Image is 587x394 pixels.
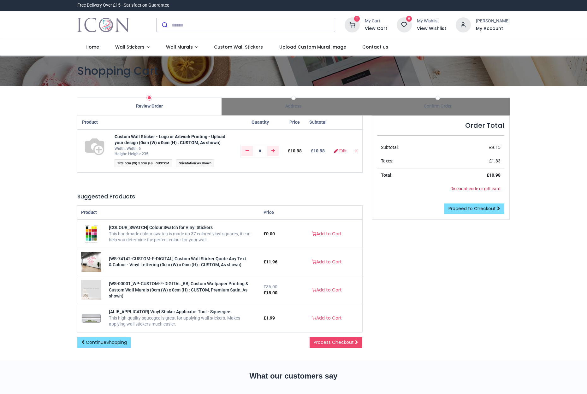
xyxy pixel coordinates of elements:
a: View Cart [365,26,387,32]
h1: Shopping Cart [77,63,510,79]
strong: £ [487,173,501,178]
a: Process Checkout [310,337,362,348]
span: 10.98 [290,148,302,153]
a: Add to Cart [308,313,346,324]
img: [WS-74142-CUSTOM-F-DIGITAL] Custom Wall Sticker Quote Any Text & Colour - Vinyl Lettering (0cm (W... [81,252,101,272]
div: This handmade colour swatch is made up 37 colored vinyl squares, it can help you determine the pe... [109,231,256,243]
span: Wall Stickers [115,44,145,50]
span: Quantity [252,120,269,125]
span: Upload Custom Mural Image [279,44,346,50]
span: £ [288,148,302,153]
span: Orientation [179,161,196,165]
a: [ALIB_APPLICATOR] Vinyl Sticker Applicator Tool - Squeegee [109,309,230,314]
iframe: Customer reviews powered by Trustpilot [377,2,510,9]
td: Subtotal: [377,141,446,155]
span: Custom Wall Stickers [214,44,263,50]
span: Process Checkout [314,339,354,345]
h6: My Account [476,26,510,32]
th: Price [284,115,305,130]
a: [ALIB_APPLICATOR] Vinyl Sticker Applicator Tool - Squeegee [81,315,101,320]
td: Taxes: [377,154,446,168]
del: £ [264,284,277,289]
a: [COLOUR_SWATCH] Colour Swatch for Vinyl Stickers [109,225,213,230]
span: £ [264,259,277,264]
span: : [176,159,215,167]
a: Remove from cart [354,148,359,153]
span: : [115,159,172,167]
span: Contact us [362,44,388,50]
sup: 1 [354,16,360,22]
div: My Wishlist [417,18,446,24]
span: 0cm (W) x 0cm (H) : CUSTOM [125,161,169,165]
a: Logo of Icon Wall Stickers [77,16,129,34]
img: [COLOUR_SWATCH] Colour Swatch for Vinyl Stickers [84,224,98,244]
a: Remove one [241,146,253,156]
th: Price [260,206,291,220]
span: Continue [86,339,127,345]
a: [WS-74142-CUSTOM-F-DIGITAL] Custom Wall Sticker Quote Any Text & Colour - Vinyl Lettering (0cm (W... [81,259,101,264]
span: £ [264,315,275,320]
h5: Suggested Products [77,193,362,201]
h2: What our customers say [77,371,510,381]
a: Wall Stickers [107,39,158,56]
span: 18.00 [266,290,277,295]
a: [WS-00001_WP-CUSTOM-F-DIGITAL_BB] Custom Wallpaper Printing & Custom Wall Murals (0cm (W) x 0cm (... [109,281,248,298]
div: This high quality squeegee is great for applying wall stickers. Makes applying wall stickers much... [109,315,256,327]
a: Edit [334,149,347,153]
div: Review Order [77,103,222,109]
sup: 0 [406,16,412,22]
th: Product [77,115,111,130]
span: Proceed to Checkout [448,205,496,212]
div: Free Delivery Over £15 - Satisfaction Guarantee [77,2,169,9]
h4: Order Total [377,121,504,130]
img: S69960 - [WS-61914-CUSTOM-F-DIGITAL] Custom Wall Sticker - Logo or Artwork Printing - Upload your... [82,134,107,159]
span: 36.00 [266,284,277,289]
span: 9.15 [492,145,501,150]
img: [WS-00001_WP-CUSTOM-F-DIGITAL_BB] Custom Wallpaper Printing & Custom Wall Murals (0cm (W) x 0cm (... [81,280,101,300]
a: View Wishlist [417,26,446,32]
span: Wall Murals [166,44,193,50]
a: Custom Wall Sticker - Logo or Artwork Printing - Upload your design (0cm (W) x 0cm (H) : CUSTOM, ... [115,134,225,145]
img: [ALIB_APPLICATOR] Vinyl Sticker Applicator Tool - Squeegee [81,308,101,328]
span: Shopping [106,339,127,345]
a: ContinueShopping [77,337,131,348]
span: Home [86,44,99,50]
span: £ [264,290,277,295]
button: Submit [157,18,172,32]
span: 10.98 [489,173,501,178]
strong: Total: [381,173,393,178]
span: 11.96 [266,259,277,264]
img: Icon Wall Stickers [77,16,129,34]
a: [WS-00001_WP-CUSTOM-F-DIGITAL_BB] Custom Wallpaper Printing & Custom Wall Murals (0cm (W) x 0cm (... [81,287,101,292]
a: [WS-74142-CUSTOM-F-DIGITAL] Custom Wall Sticker Quote Any Text & Colour - Vinyl Lettering (0cm (W... [109,256,246,268]
div: My Cart [365,18,387,24]
span: £ [489,145,501,150]
span: 10.98 [313,148,325,153]
a: Proceed to Checkout [444,203,504,214]
a: Add to Cart [308,229,346,239]
div: Confirm Order [365,103,510,109]
span: Width: Width: 6 [115,146,141,151]
span: 1.83 [492,158,501,163]
a: 1 [345,22,360,27]
a: Discount code or gift card [450,186,501,191]
a: Add to Cart [308,285,346,296]
span: Edit [339,149,347,153]
a: [COLOUR_SWATCH] Colour Swatch for Vinyl Stickers [84,231,98,236]
span: £ [264,231,275,236]
th: Product [77,206,260,220]
div: Address [222,103,366,109]
a: Wall Murals [158,39,206,56]
span: £ [489,158,501,163]
div: [PERSON_NAME] [476,18,510,24]
span: Height: Height: 235 [115,152,148,156]
th: Subtotal [305,115,330,130]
